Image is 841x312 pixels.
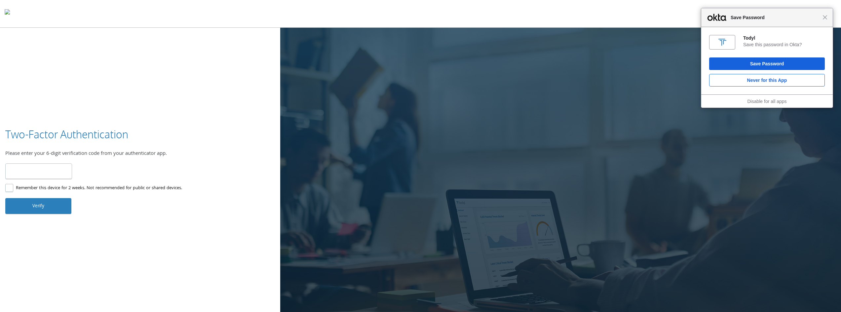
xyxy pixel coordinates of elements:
div: Save this password in Okta? [743,42,825,48]
div: Todyl [743,35,825,41]
span: Save Password [727,14,822,21]
button: Never for this App [709,74,825,87]
button: Save Password [709,57,825,70]
img: 9bnLA8AAAAGSURBVAMA3O9iUET+ogMAAAAASUVORK5CYII= [717,37,728,48]
span: Close [822,15,827,20]
label: Remember this device for 2 weeks. Not recommended for public or shared devices. [5,184,182,192]
div: Please enter your 6-digit verification code from your authenticator app. [5,150,275,158]
a: Disable for all apps [747,99,786,104]
img: todyl-logo-dark.svg [5,7,10,20]
button: Verify [5,198,71,214]
h3: Two-Factor Authentication [5,127,128,142]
